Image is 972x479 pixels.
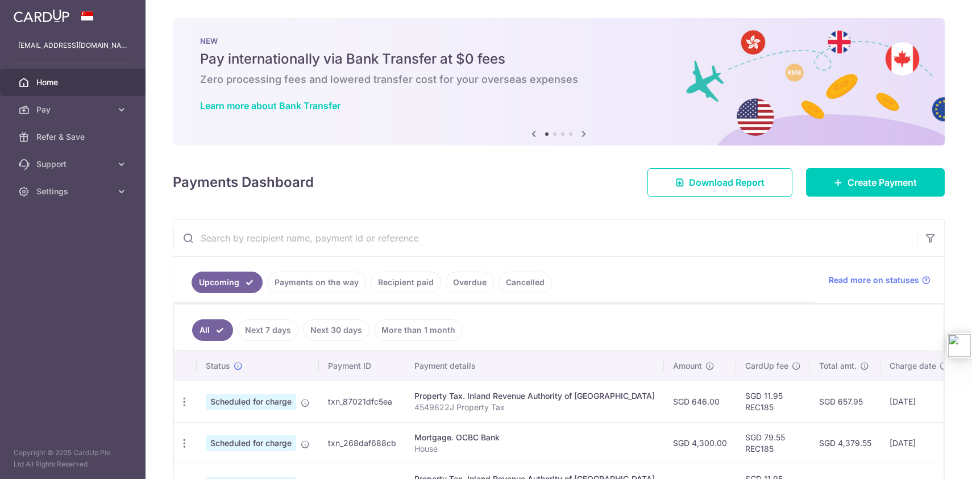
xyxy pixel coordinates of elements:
td: SGD 4,379.55 [810,422,880,464]
p: House [414,443,655,455]
span: Settings [36,186,111,197]
td: SGD 646.00 [664,381,736,422]
a: Overdue [446,272,494,293]
a: Cancelled [499,272,552,293]
a: Next 7 days [238,319,298,341]
input: Search by recipient name, payment id or reference [173,220,917,256]
p: NEW [200,36,917,45]
td: SGD 657.95 [810,381,880,422]
h4: Payments Dashboard [173,172,314,193]
span: Pay [36,104,111,115]
td: [DATE] [880,422,958,464]
h5: Pay internationally via Bank Transfer at $0 fees [200,50,917,68]
span: Create Payment [848,176,917,189]
span: CardUp fee [745,360,788,372]
a: All [192,319,233,341]
div: Mortgage. OCBC Bank [414,432,655,443]
span: Charge date [890,360,936,372]
a: Read more on statuses [829,274,931,286]
img: CardUp [14,9,69,23]
iframe: 打开一个小组件，您可以在其中找到更多信息 [902,445,961,473]
td: SGD 4,300.00 [664,422,736,464]
span: Read more on statuses [829,274,919,286]
a: Recipient paid [371,272,441,293]
a: Payments on the way [267,272,366,293]
span: Home [36,77,111,88]
td: SGD 79.55 REC185 [736,422,810,464]
p: [EMAIL_ADDRESS][DOMAIN_NAME] [18,40,127,51]
td: [DATE] [880,381,958,422]
span: Refer & Save [36,131,111,143]
span: Amount [673,360,702,372]
a: Next 30 days [303,319,369,341]
td: txn_87021dfc5ea [319,381,405,422]
th: Payment ID [319,351,405,381]
a: Download Report [647,168,792,197]
span: Support [36,159,111,170]
a: Upcoming [192,272,263,293]
h6: Zero processing fees and lowered transfer cost for your overseas expenses [200,73,917,86]
div: Property Tax. Inland Revenue Authority of [GEOGRAPHIC_DATA] [414,390,655,402]
a: Create Payment [806,168,945,197]
span: Download Report [689,176,765,189]
p: 4549822J Property Tax [414,402,655,413]
span: Total amt. [819,360,857,372]
a: Learn more about Bank Transfer [200,100,340,111]
span: Scheduled for charge [206,435,296,451]
img: Bank transfer banner [173,18,945,145]
td: SGD 11.95 REC185 [736,381,810,422]
td: txn_268daf688cb [319,422,405,464]
span: Status [206,360,230,372]
a: More than 1 month [374,319,463,341]
span: Scheduled for charge [206,394,296,410]
th: Payment details [405,351,664,381]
